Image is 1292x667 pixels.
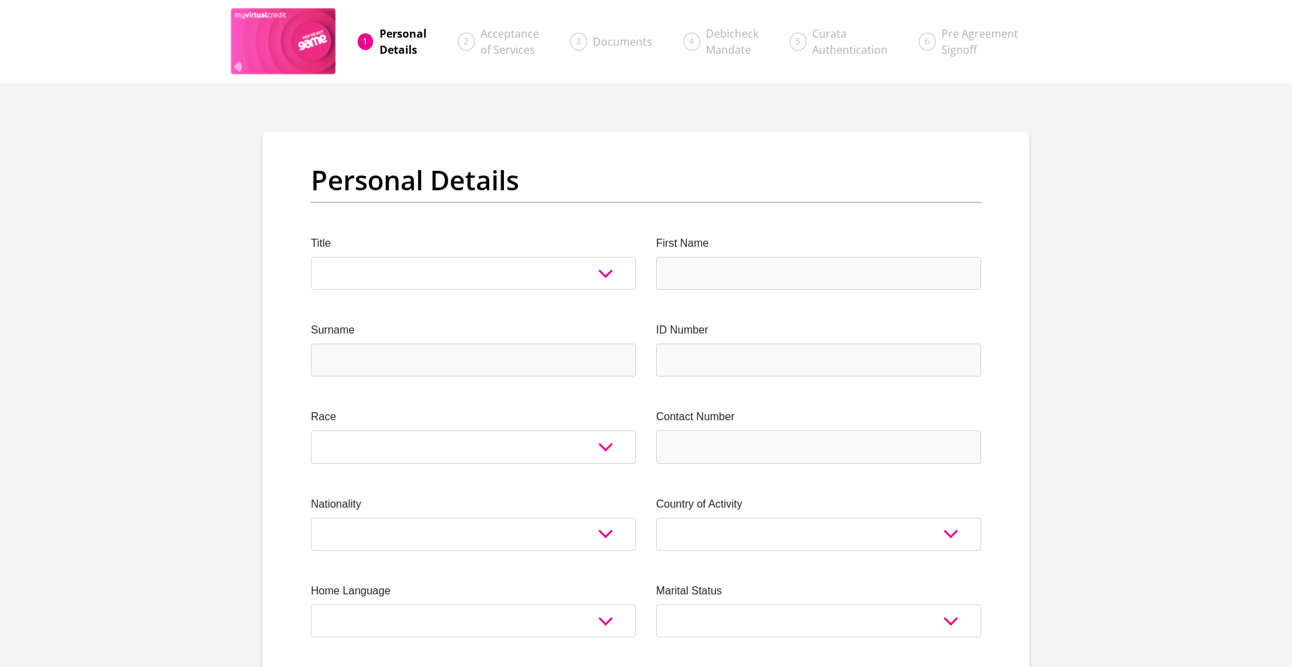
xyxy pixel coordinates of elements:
a: PersonalDetails [369,20,437,63]
a: CurataAuthentication [801,20,898,63]
label: Nationality [311,496,636,512]
a: Acceptanceof Services [470,20,550,63]
label: Contact Number [656,409,981,425]
label: Home Language [311,583,636,599]
input: First Name [656,257,981,290]
h2: Personal Details [311,164,981,196]
label: ID Number [656,322,981,338]
label: Country of Activity [656,496,981,512]
span: Acceptance of Services [480,26,539,57]
a: DebicheckMandate [695,20,769,63]
span: Debicheck Mandate [706,26,758,57]
label: Title [311,235,636,251]
label: Marital Status [656,583,981,599]
span: Pre Agreement Signoff [941,26,1018,57]
a: Documents [582,28,663,55]
span: Personal Details [380,26,427,57]
label: Surname [311,322,636,338]
img: game logo [231,8,336,75]
input: ID Number [656,344,981,377]
input: Surname [311,344,636,377]
label: First Name [656,235,981,251]
span: Curata Authentication [812,26,888,57]
label: Race [311,409,636,425]
a: Pre AgreementSignoff [931,20,1029,63]
input: Contact Number [656,430,981,463]
span: Documents [593,34,652,49]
